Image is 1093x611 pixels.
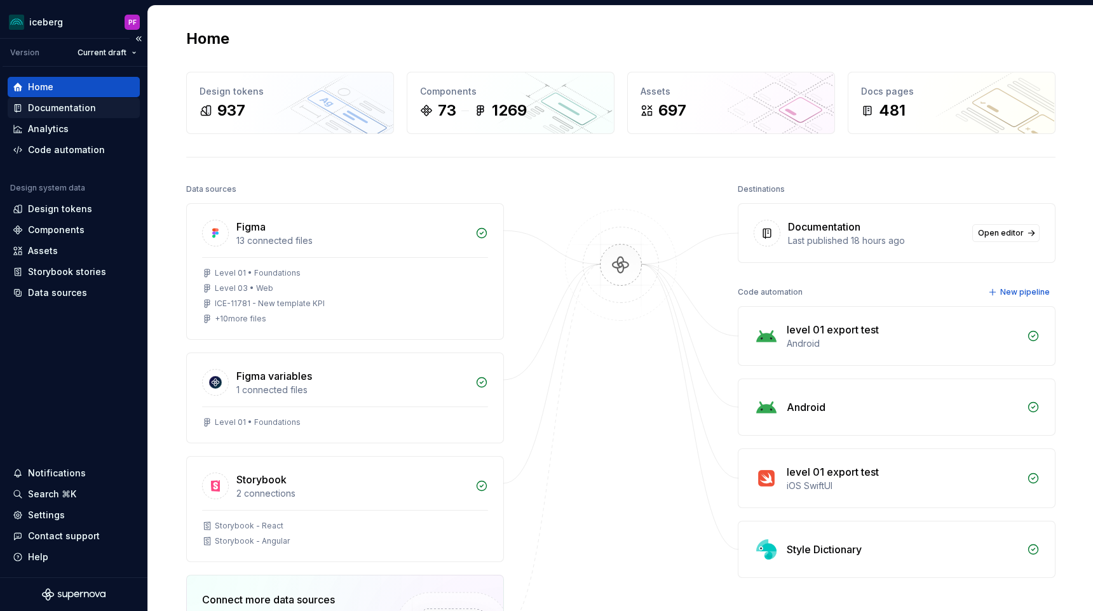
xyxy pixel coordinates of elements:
div: 2 connections [236,487,468,500]
a: Data sources [8,283,140,303]
div: level 01 export test [787,322,879,337]
div: Last published 18 hours ago [788,234,965,247]
div: Settings [28,509,65,521]
div: iceberg [29,16,63,29]
a: Figma13 connected filesLevel 01 • FoundationsLevel 03 • WebICE-11781 - New template KPI+10more files [186,203,504,340]
div: Figma [236,219,266,234]
a: Docs pages481 [848,72,1056,134]
a: Design tokens [8,199,140,219]
div: Search ⌘K [28,488,76,500]
div: iOS SwiftUI [787,480,1019,492]
div: ICE-11781 - New template KPI [215,299,325,309]
div: Style Dictionary [787,542,862,557]
div: 937 [217,100,245,121]
div: 13 connected files [236,234,468,247]
a: Components731269 [407,72,614,134]
button: Collapse sidebar [130,30,147,48]
button: Current draft [72,44,142,62]
a: Documentation [8,98,140,118]
div: 481 [879,100,906,121]
a: Home [8,77,140,97]
div: Storybook - React [215,521,283,531]
button: Notifications [8,463,140,483]
div: Design tokens [200,85,381,98]
span: Open editor [978,228,1024,238]
div: Documentation [788,219,860,234]
div: Help [28,551,48,563]
button: icebergPF [3,8,145,36]
div: Design tokens [28,203,92,215]
div: Data sources [28,286,87,299]
div: Notifications [28,467,86,480]
div: Home [28,81,53,93]
a: Analytics [8,119,140,139]
div: PF [128,17,137,27]
div: Android [787,399,825,415]
a: Open editor [972,224,1040,242]
div: Storybook [236,472,287,487]
button: Help [8,547,140,567]
div: Storybook - Angular [215,536,290,546]
div: Data sources [186,180,236,198]
div: Design system data [10,183,85,193]
div: Components [420,85,601,98]
a: Storybook stories [8,262,140,282]
a: Components [8,220,140,240]
div: 73 [438,100,456,121]
h2: Home [186,29,229,49]
a: Design tokens937 [186,72,394,134]
div: Level 01 • Foundations [215,268,301,278]
div: level 01 export test [787,464,879,480]
div: Documentation [28,102,96,114]
div: Analytics [28,123,69,135]
div: Assets [641,85,822,98]
a: Code automation [8,140,140,160]
span: Current draft [78,48,126,58]
div: Connect more data sources [202,592,374,607]
a: Storybook2 connectionsStorybook - ReactStorybook - Angular [186,456,504,562]
span: New pipeline [1000,287,1050,297]
img: 418c6d47-6da6-4103-8b13-b5999f8989a1.png [9,15,24,30]
button: Contact support [8,526,140,546]
div: 697 [658,100,686,121]
div: Code automation [28,144,105,156]
div: 1269 [492,100,527,121]
div: Level 03 • Web [215,283,273,293]
div: Figma variables [236,368,312,384]
a: Settings [8,505,140,525]
div: Assets [28,245,58,257]
div: Contact support [28,530,100,542]
div: Components [28,224,85,236]
div: Code automation [738,283,803,301]
a: Figma variables1 connected filesLevel 01 • Foundations [186,352,504,443]
button: New pipeline [984,283,1056,301]
div: Android [787,337,1019,350]
div: Storybook stories [28,265,106,278]
div: + 10 more files [215,314,266,324]
svg: Supernova Logo [42,588,105,601]
button: Search ⌘K [8,484,140,504]
div: Destinations [738,180,785,198]
a: Assets [8,241,140,261]
div: Level 01 • Foundations [215,417,301,427]
div: 1 connected files [236,384,468,396]
div: Docs pages [861,85,1042,98]
div: Version [10,48,39,58]
a: Assets697 [627,72,835,134]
